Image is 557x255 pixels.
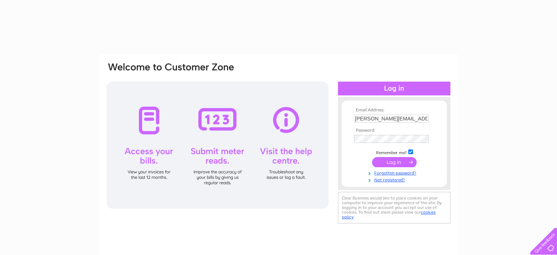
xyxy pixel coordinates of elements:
a: Not registered? [354,176,436,183]
div: Clear Business would like to place cookies on your computer to improve your experience of the sit... [338,192,450,223]
th: Email Address: [352,108,436,113]
a: cookies policy [342,210,436,219]
td: Remember me? [352,148,436,156]
input: Submit [372,157,417,167]
a: Forgotten password? [354,169,436,176]
th: Password: [352,128,436,133]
